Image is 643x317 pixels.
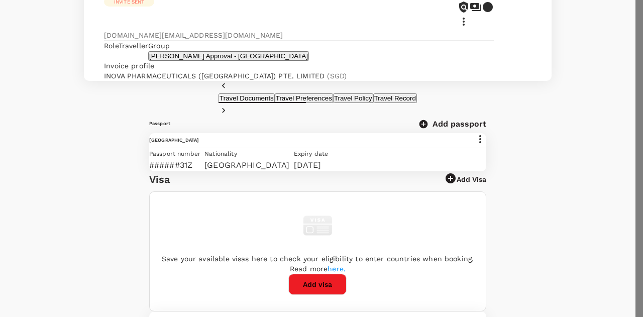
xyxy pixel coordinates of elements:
button: Travel Documents [219,93,275,103]
p: [DATE] [294,159,329,171]
span: Passport number [149,150,200,157]
p: INOVA PHARMACEUTICALS ([GEOGRAPHIC_DATA]) PTE. LIMITED [104,71,347,81]
button: Add visa [288,274,347,295]
p: Read more [290,264,346,274]
p: Add Visa [457,174,486,184]
button: Travel Policy [333,93,373,103]
button: Travel Preferences [275,93,333,103]
p: [GEOGRAPHIC_DATA] [204,159,290,171]
span: Traveller [119,42,148,50]
span: Nationality [204,150,237,157]
button: Travel Record [373,93,417,103]
span: Group [148,42,170,50]
span: Invoice profile [104,62,154,70]
h6: Visa [149,171,445,187]
span: Role [104,42,119,50]
a: here. [328,265,346,273]
button: Add passport [420,119,486,129]
p: Save your available visas here to check your eligibility to enter countries when booking. [162,254,474,264]
img: visa [300,208,335,243]
h6: Passport [149,120,170,127]
span: [PERSON_NAME] Approval - [GEOGRAPHIC_DATA] [149,52,308,60]
span: ( SGD ) [327,72,347,80]
span: Expiry date [294,150,329,157]
span: [DOMAIN_NAME][EMAIL_ADDRESS][DOMAIN_NAME] [104,31,283,39]
p: ######31Z [149,159,200,171]
h6: [GEOGRAPHIC_DATA] [149,137,199,143]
